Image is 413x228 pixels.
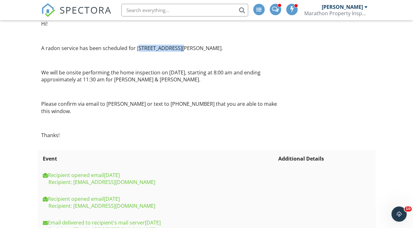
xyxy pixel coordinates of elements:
span: SPECTORA [60,3,112,16]
th: Additional Details [277,150,372,167]
p: A radon service has been scheduled for [STREET_ADDRESS][PERSON_NAME]. [41,45,287,52]
div: Marathon Property Inspectors [304,10,368,16]
span: 2025-09-25T22:10:10Z [104,195,120,202]
span: 2025-09-25T22:10:10Z [104,172,120,179]
div: Recipient: [EMAIL_ADDRESS][DOMAIN_NAME] [43,202,275,209]
img: The Best Home Inspection Software - Spectora [41,3,55,17]
p: Please confirm via email to [PERSON_NAME] or text to [PHONE_NUMBER] that you are able to make thi... [41,100,287,115]
p: Thanks! [41,132,287,139]
div: Recipient: [EMAIL_ADDRESS][DOMAIN_NAME] [43,179,275,186]
iframe: Intercom live chat [391,206,407,222]
div: Recipient opened email [43,195,275,202]
div: [PERSON_NAME] [322,4,363,10]
p: We will be onsite performing the home inspection on [DATE], starting at 8:00 am and ending approx... [41,69,287,83]
span: 2025-09-25T22:09:02Z [145,219,161,226]
p: Hi! [41,20,287,27]
div: Email delivered to recipient's mail server [43,219,275,226]
input: Search everything... [121,4,248,16]
div: Recipient opened email [43,172,275,179]
th: Event [41,150,277,167]
a: SPECTORA [41,9,112,22]
span: 10 [404,206,412,212]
